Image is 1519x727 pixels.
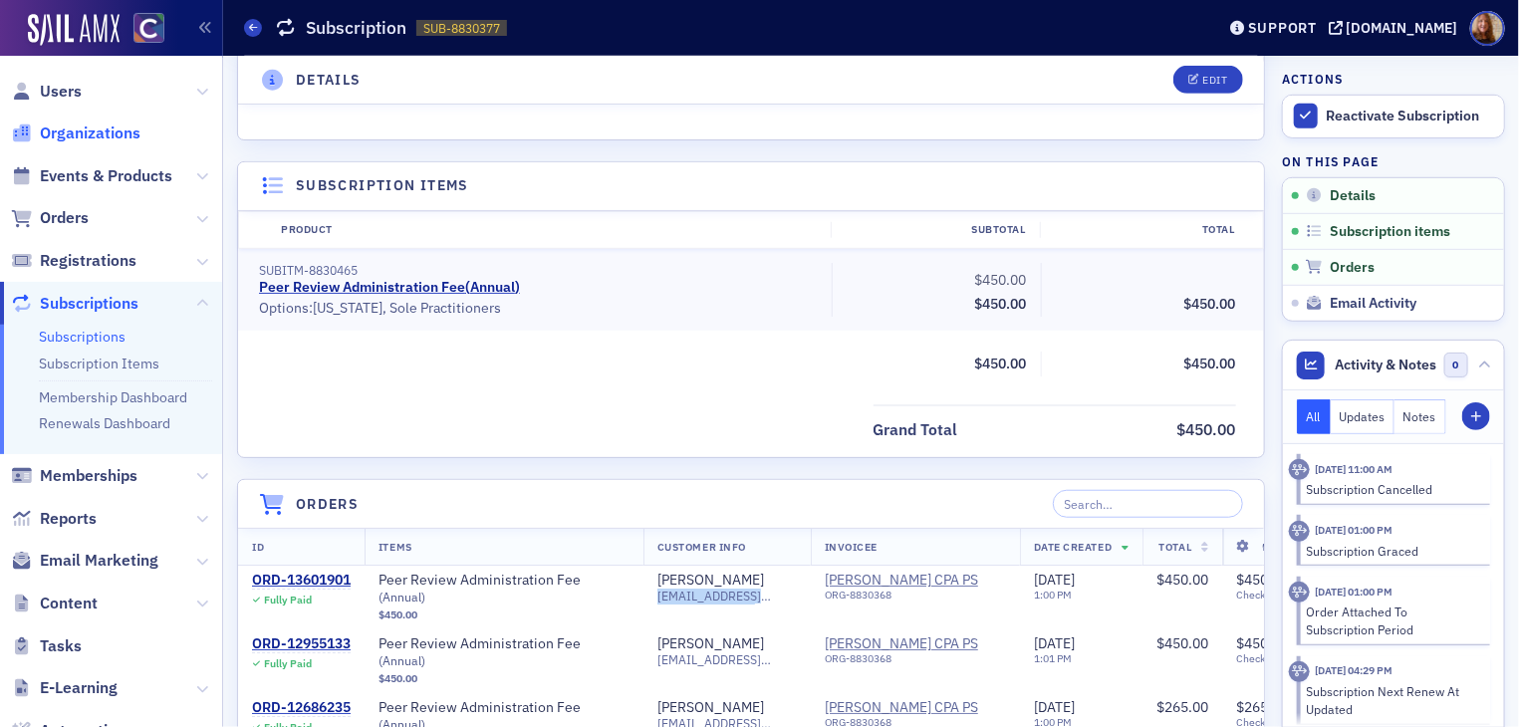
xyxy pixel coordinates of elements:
[296,70,362,91] h4: Details
[40,465,137,487] span: Memberships
[1330,295,1416,313] span: Email Activity
[1040,222,1249,238] div: Total
[1315,585,1392,599] time: 1/7/2025 01:00 PM
[825,572,1006,590] span: Todd W Resch CPA PS
[1315,523,1392,537] time: 1/7/2025 01:00 PM
[1248,19,1317,37] div: Support
[1034,540,1112,554] span: Date Created
[1307,542,1477,560] div: Subscription Graced
[1289,521,1310,542] div: Activity
[1236,634,1288,652] span: $450.00
[11,550,158,572] a: Email Marketing
[259,279,520,297] a: Peer Review Administration Fee(Annual)
[874,418,965,442] span: Grand Total
[1034,634,1075,652] span: [DATE]
[39,355,159,372] a: Subscription Items
[1184,355,1236,372] span: $450.00
[379,672,417,685] span: $450.00
[1156,571,1208,589] span: $450.00
[975,295,1027,313] span: $450.00
[1282,152,1505,170] h4: On this page
[379,540,412,554] span: Items
[1177,419,1236,439] span: $450.00
[1156,634,1208,652] span: $450.00
[11,508,97,530] a: Reports
[657,699,764,717] a: [PERSON_NAME]
[11,677,118,699] a: E-Learning
[40,165,172,187] span: Events & Products
[975,355,1027,372] span: $450.00
[1315,663,1392,677] time: 11/21/2024 04:29 PM
[11,165,172,187] a: Events & Products
[1315,462,1392,476] time: 8/25/2025 11:00 AM
[1470,11,1505,46] span: Profile
[252,540,264,554] span: ID
[39,328,126,346] a: Subscriptions
[1330,187,1376,205] span: Details
[120,13,164,47] a: View Homepage
[1330,259,1375,277] span: Orders
[975,271,1027,289] span: $450.00
[1034,651,1072,665] time: 1:01 PM
[1236,571,1288,589] span: $450.00
[379,635,630,670] span: Peer Review Administration Fee
[825,589,1006,608] div: ORG-8830368
[1236,589,1336,602] span: Check
[252,635,351,653] a: ORD-12955133
[825,699,1006,717] a: [PERSON_NAME] CPA PS
[264,657,312,670] div: Fully Paid
[423,20,500,37] span: SUB-8830377
[133,13,164,44] img: SailAMX
[28,14,120,46] img: SailAMX
[379,608,417,621] span: $450.00
[11,122,140,144] a: Organizations
[259,263,818,278] div: SUBITM-8830465
[1307,682,1477,719] div: Subscription Next Renew At Updated
[1347,19,1458,37] div: [DOMAIN_NAME]
[874,418,958,442] div: Grand Total
[306,16,406,40] h1: Subscription
[11,635,82,657] a: Tasks
[40,293,138,315] span: Subscriptions
[825,699,1006,717] span: Todd W Resch CPA PS
[379,572,630,606] span: Peer Review Administration Fee
[1330,223,1450,241] span: Subscription items
[40,635,82,657] span: Tasks
[1034,698,1075,716] span: [DATE]
[1282,70,1344,88] h4: Actions
[11,81,82,103] a: Users
[1297,399,1331,434] button: All
[1289,582,1310,603] div: Activity
[657,635,764,653] a: [PERSON_NAME]
[252,699,351,717] a: ORD-12686235
[831,222,1040,238] div: Subtotal
[11,207,89,229] a: Orders
[1283,96,1504,137] button: Reactivate Subscription
[1394,399,1446,434] button: Notes
[11,593,98,614] a: Content
[1053,490,1243,518] input: Search…
[657,589,797,604] span: [EMAIL_ADDRESS][DOMAIN_NAME]
[40,508,97,530] span: Reports
[11,465,137,487] a: Memberships
[379,572,630,606] a: Peer Review Administration Fee (Annual)
[1327,108,1494,125] div: Reactivate Subscription
[657,540,746,554] span: Customer Info
[296,175,469,196] h4: Subscription items
[657,572,764,590] div: [PERSON_NAME]
[296,494,359,515] h4: Orders
[267,222,831,238] div: Product
[825,572,1006,590] a: [PERSON_NAME] CPA PS
[379,589,425,605] span: ( Annual )
[40,81,82,103] span: Users
[1156,698,1208,716] span: $265.00
[40,122,140,144] span: Organizations
[825,652,1006,672] div: ORG-8830368
[1034,588,1072,602] time: 1:00 PM
[1307,480,1477,498] div: Subscription Cancelled
[40,207,89,229] span: Orders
